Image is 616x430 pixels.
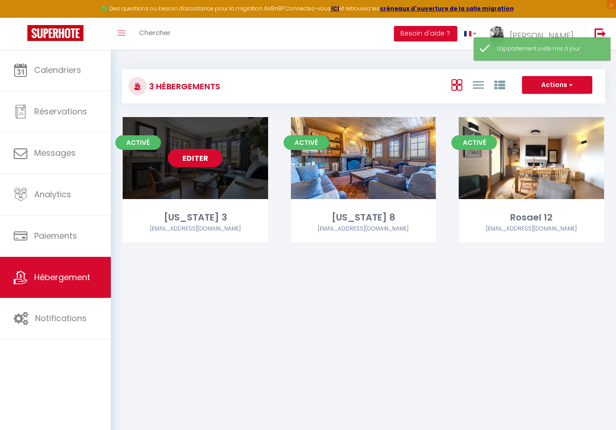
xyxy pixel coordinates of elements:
a: ICI [331,5,339,12]
span: Hébergement [34,271,90,283]
span: Messages [34,147,76,159]
span: Paiements [34,230,77,241]
img: Super Booking [27,25,83,41]
h3: 3 Hébergements [147,76,220,97]
span: Calendriers [34,64,81,76]
span: [PERSON_NAME] [510,30,574,41]
a: Chercher [132,18,177,50]
span: Notifications [35,312,87,324]
button: Besoin d'aide ? [394,26,457,41]
a: Vue en Liste [473,77,484,92]
a: Vue par Groupe [494,77,505,92]
a: Editer [168,149,223,167]
a: Vue en Box [451,77,462,92]
a: ... [PERSON_NAME] [483,18,585,50]
div: Airbnb [123,225,268,233]
div: L'appartement a été mis à jour [497,45,601,53]
img: ... [490,26,504,46]
span: Analytics [34,189,71,200]
a: créneaux d'ouverture de la salle migration [380,5,514,12]
img: logout [595,28,606,39]
button: Ouvrir le widget de chat LiveChat [7,4,35,31]
div: Airbnb [459,225,604,233]
span: Chercher [139,28,171,37]
button: Actions [522,76,592,94]
span: Réservations [34,106,87,117]
span: Activé [284,135,329,150]
div: Airbnb [291,225,436,233]
iframe: Chat [577,389,609,423]
div: [US_STATE] 8 [291,210,436,225]
div: Rosael 12 [459,210,604,225]
span: Activé [115,135,161,150]
div: [US_STATE] 3 [123,210,268,225]
span: Activé [451,135,497,150]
